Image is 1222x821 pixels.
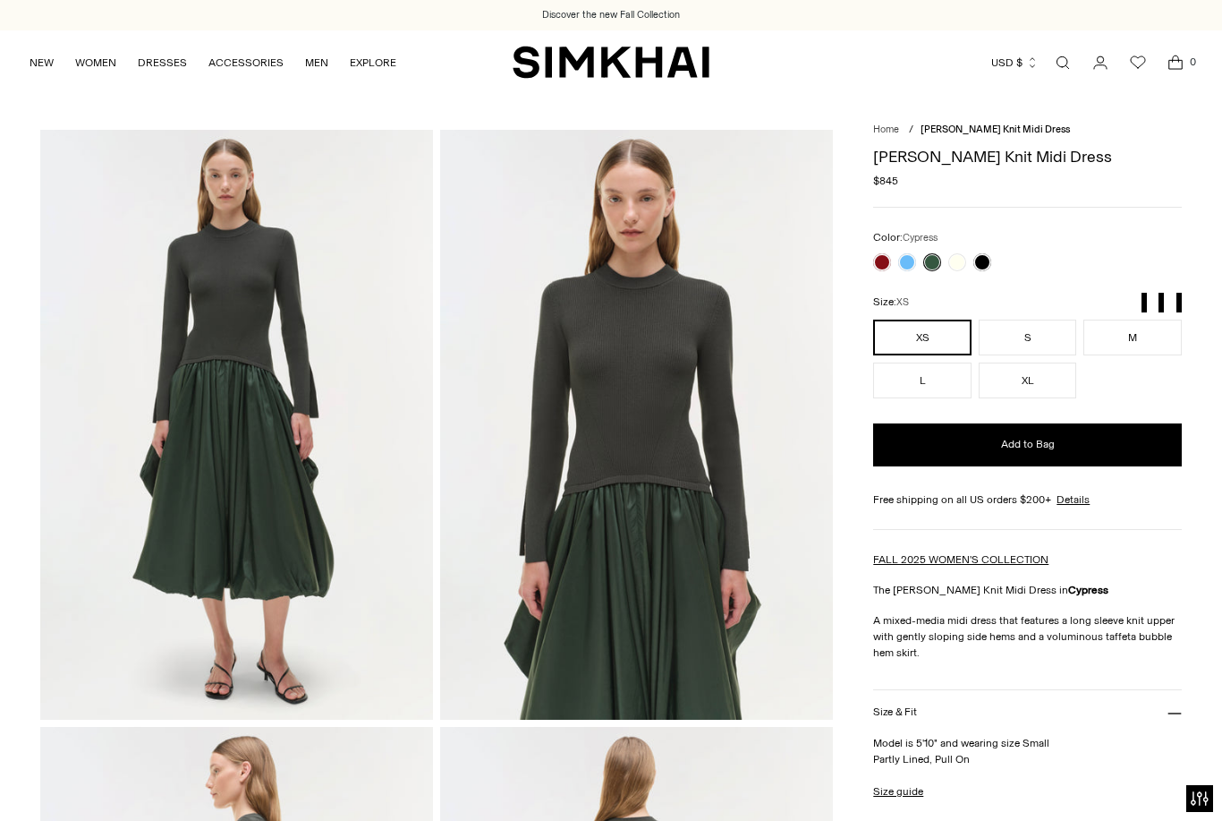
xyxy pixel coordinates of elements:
h3: Size & Fit [873,706,916,718]
button: Size & Fit [873,690,1182,736]
h1: [PERSON_NAME] Knit Midi Dress [873,149,1182,165]
a: Discover the new Fall Collection [542,8,680,22]
p: A mixed-media midi dress that features a long sleeve knit upper with gently sloping side hems and... [873,612,1182,661]
img: Kenlie Taffeta Knit Midi Dress [40,130,433,720]
a: FALL 2025 WOMEN'S COLLECTION [873,553,1048,566]
button: XS [873,320,972,355]
button: M [1083,320,1182,355]
span: Add to Bag [1001,437,1055,452]
a: Go to the account page [1082,45,1118,81]
nav: breadcrumbs [873,123,1182,138]
a: Wishlist [1120,45,1156,81]
a: MEN [305,43,328,82]
button: Add to Bag [873,423,1182,466]
span: Cypress [903,232,938,244]
a: Open search modal [1045,45,1081,81]
a: Home [873,124,899,135]
div: Free shipping on all US orders $200+ [873,492,1182,508]
strong: Cypress [1068,584,1108,596]
a: Open cart modal [1158,45,1193,81]
label: Size: [873,294,909,311]
p: The [PERSON_NAME] Knit Midi Dress in [873,582,1182,598]
label: Color: [873,229,938,246]
a: DRESSES [138,43,187,82]
p: Model is 5'10" and wearing size Small Partly Lined, Pull On [873,735,1182,767]
a: EXPLORE [350,43,396,82]
a: Size guide [873,783,923,800]
a: NEW [30,43,54,82]
a: SIMKHAI [513,45,709,80]
div: / [909,123,913,138]
a: WOMEN [75,43,116,82]
a: Details [1057,492,1090,508]
span: [PERSON_NAME] Knit Midi Dress [921,124,1070,135]
button: S [979,320,1077,355]
span: $845 [873,173,898,189]
button: USD $ [991,43,1039,82]
button: L [873,363,972,398]
a: ACCESSORIES [208,43,284,82]
span: XS [896,296,909,308]
button: XL [979,363,1077,398]
span: 0 [1184,54,1201,70]
img: Kenlie Taffeta Knit Midi Dress [440,130,833,720]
